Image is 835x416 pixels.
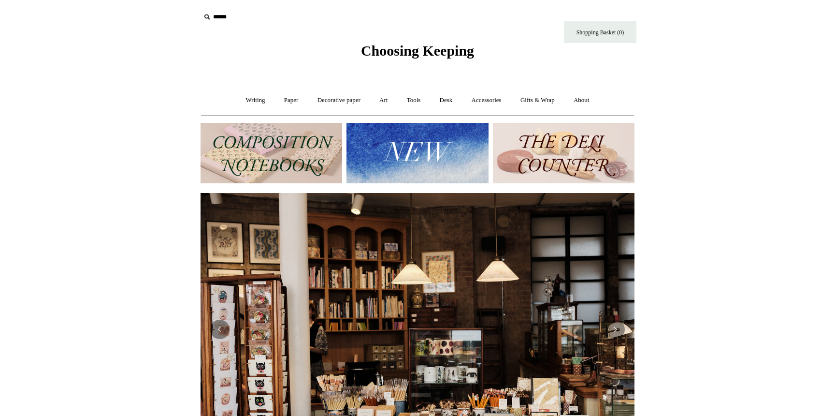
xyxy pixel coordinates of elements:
[309,88,369,113] a: Decorative paper
[371,88,396,113] a: Art
[431,88,461,113] a: Desk
[463,88,510,113] a: Accessories
[361,50,474,57] a: Choosing Keeping
[565,88,598,113] a: About
[493,123,634,183] img: The Deli Counter
[346,123,488,183] img: New.jpg__PID:f73bdf93-380a-4a35-bcfe-7823039498e1
[275,88,307,113] a: Paper
[564,21,636,43] a: Shopping Basket (0)
[237,88,274,113] a: Writing
[605,320,625,339] button: Next
[201,123,342,183] img: 202302 Composition ledgers.jpg__PID:69722ee6-fa44-49dd-a067-31375e5d54ec
[210,320,230,339] button: Previous
[398,88,430,113] a: Tools
[512,88,563,113] a: Gifts & Wrap
[361,43,474,59] span: Choosing Keeping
